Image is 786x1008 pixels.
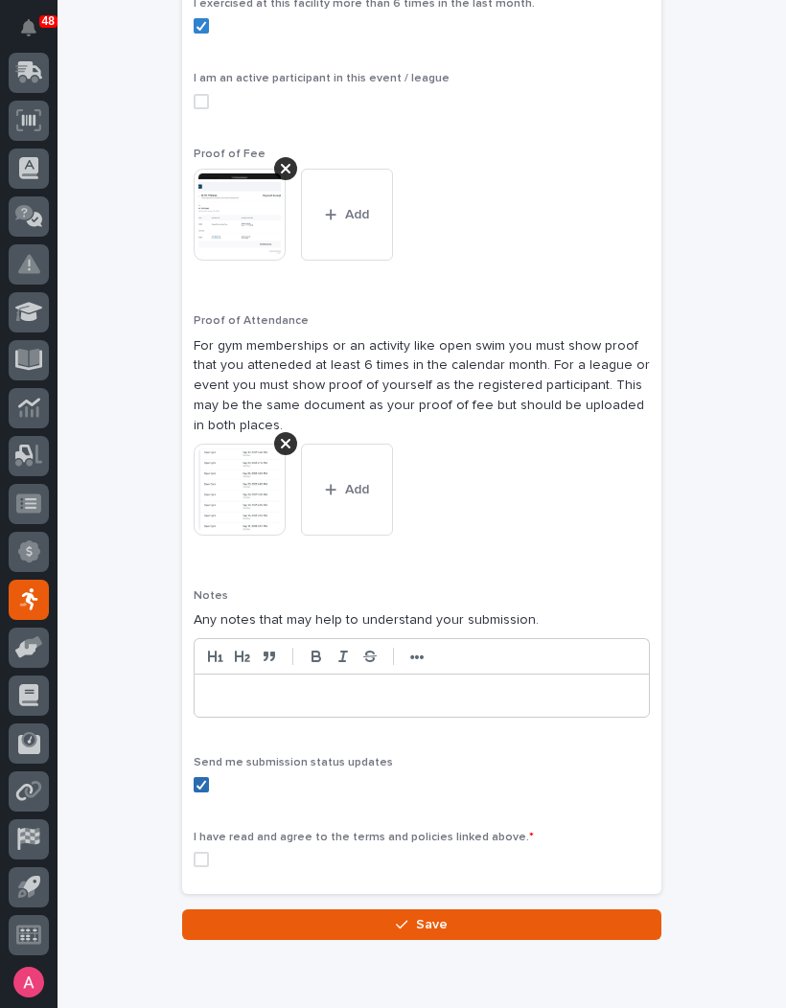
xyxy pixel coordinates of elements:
[24,19,49,50] div: Notifications48
[416,918,448,931] span: Save
[194,73,450,84] span: I am an active participant in this event / league
[410,650,425,665] strong: •••
[301,169,393,261] button: Add
[194,590,228,602] span: Notes
[194,149,266,160] span: Proof of Fee
[194,315,309,327] span: Proof of Attendance
[9,962,49,1002] button: users-avatar
[194,832,534,843] span: I have read and agree to the terms and policies linked above.
[404,645,430,668] button: •••
[345,483,369,496] span: Add
[194,757,393,768] span: Send me submission status updates
[42,14,55,28] p: 48
[301,444,393,536] button: Add
[194,610,650,630] p: Any notes that may help to understand your submission.
[182,909,661,940] button: Save
[9,8,49,48] button: Notifications
[194,336,650,436] p: For gym memberships or an activity like open swim you must show proof that you atteneded at least...
[345,208,369,221] span: Add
